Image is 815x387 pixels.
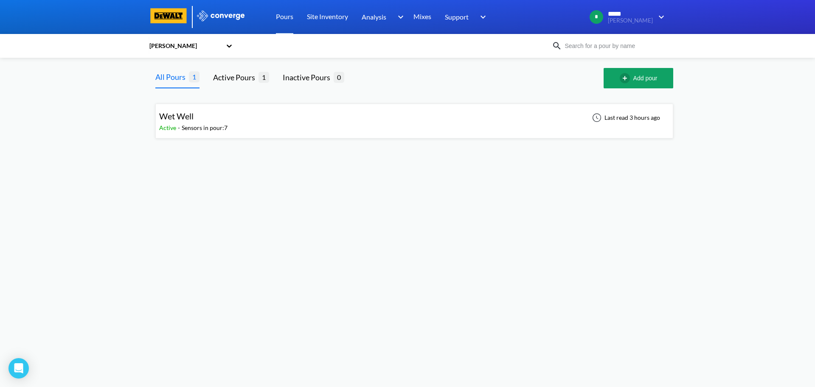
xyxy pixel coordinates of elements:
[159,111,194,121] span: Wet Well
[213,71,259,83] div: Active Pours
[334,72,344,82] span: 0
[149,8,188,23] img: logo-dewalt.svg
[552,41,562,51] img: icon-search.svg
[182,123,228,133] div: Sensors in pour: 7
[604,68,673,88] button: Add pour
[475,12,488,22] img: downArrow.svg
[159,124,178,131] span: Active
[196,10,245,21] img: logo_ewhite.svg
[155,71,189,83] div: All Pours
[620,73,633,83] img: add-circle-outline.svg
[259,72,269,82] span: 1
[149,41,222,51] div: [PERSON_NAME]
[8,358,29,379] div: Open Intercom Messenger
[653,12,666,22] img: downArrow.svg
[562,41,665,51] input: Search for a pour by name
[608,17,653,24] span: [PERSON_NAME]
[189,71,200,82] span: 1
[283,71,334,83] div: Inactive Pours
[362,11,386,22] span: Analysis
[392,12,406,22] img: downArrow.svg
[587,113,663,123] div: Last read 3 hours ago
[445,11,469,22] span: Support
[178,124,182,131] span: -
[155,113,673,121] a: Wet WellActive-Sensors in pour:7Last read 3 hours ago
